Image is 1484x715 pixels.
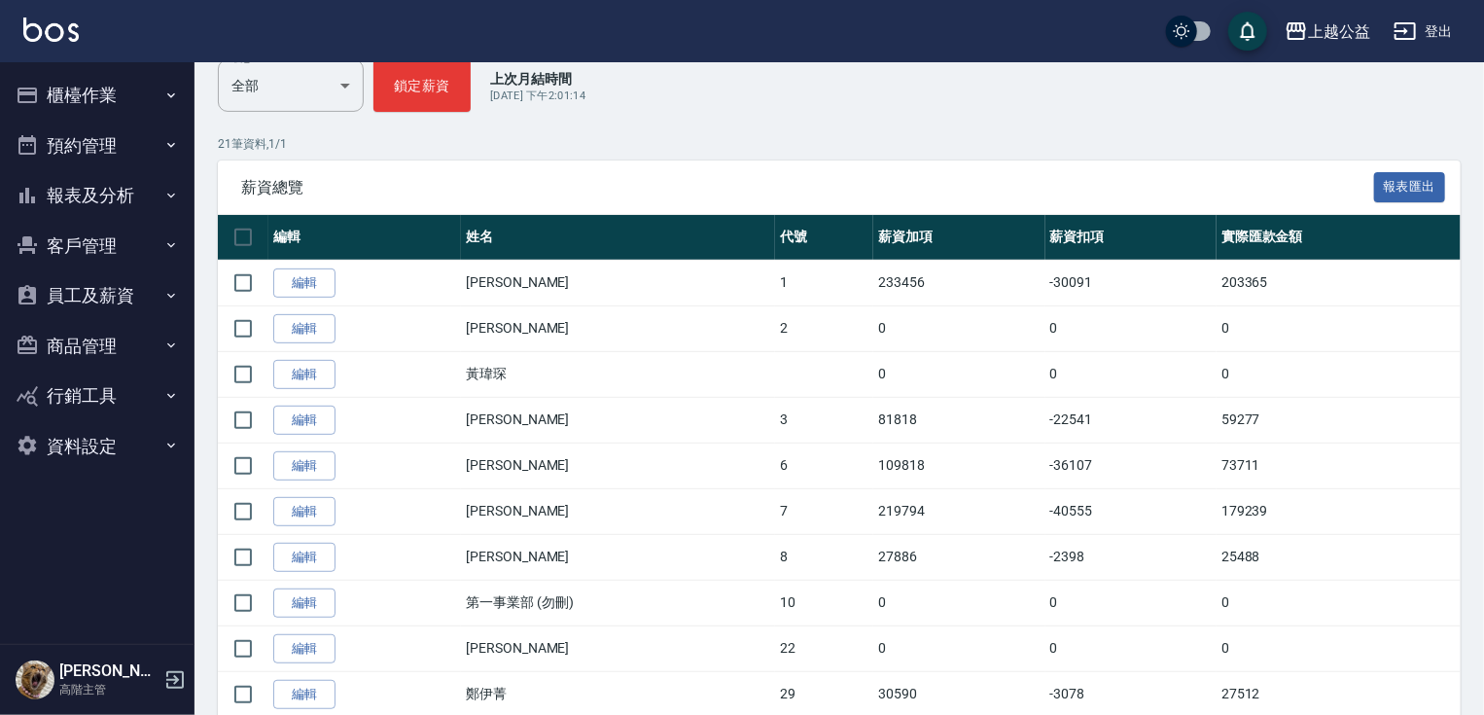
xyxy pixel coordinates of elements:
[1217,305,1461,351] td: 0
[775,626,874,671] td: 22
[1045,626,1217,671] td: 0
[490,89,585,102] span: [DATE] 下午2:01:14
[1217,488,1461,534] td: 179239
[268,215,461,261] th: 編輯
[775,260,874,305] td: 1
[1217,351,1461,397] td: 0
[1277,12,1378,52] button: 上越公益
[873,534,1044,580] td: 27886
[218,59,364,112] div: 全部
[461,260,775,305] td: [PERSON_NAME]
[8,371,187,421] button: 行銷工具
[461,215,775,261] th: 姓名
[775,397,874,443] td: 3
[873,626,1044,671] td: 0
[1045,397,1217,443] td: -22541
[1308,19,1370,44] div: 上越公益
[775,488,874,534] td: 7
[1228,12,1267,51] button: save
[461,580,775,626] td: 第一事業部 (勿刪)
[241,178,1374,197] span: 薪資總覽
[8,421,187,472] button: 資料設定
[775,580,874,626] td: 10
[1045,488,1217,534] td: -40555
[775,215,874,261] th: 代號
[273,451,336,482] a: 編輯
[1217,215,1461,261] th: 實際匯款金額
[273,406,336,436] a: 編輯
[1045,351,1217,397] td: 0
[273,680,336,710] a: 編輯
[1374,177,1446,196] a: 報表匯出
[23,18,79,42] img: Logo
[59,661,159,681] h5: [PERSON_NAME]
[273,634,336,664] a: 編輯
[775,534,874,580] td: 8
[461,397,775,443] td: [PERSON_NAME]
[8,170,187,221] button: 報表及分析
[490,69,585,89] p: 上次月結時間
[273,589,336,619] a: 編輯
[1386,14,1461,50] button: 登出
[273,497,336,527] a: 編輯
[273,314,336,344] a: 編輯
[1045,215,1217,261] th: 薪資扣項
[461,305,775,351] td: [PERSON_NAME]
[16,661,54,699] img: Person
[873,488,1044,534] td: 219794
[8,70,187,121] button: 櫃檯作業
[1217,580,1461,626] td: 0
[873,580,1044,626] td: 0
[8,221,187,271] button: 客戶管理
[8,321,187,372] button: 商品管理
[273,360,336,390] a: 編輯
[873,397,1044,443] td: 81818
[273,268,336,299] a: 編輯
[8,121,187,171] button: 預約管理
[461,351,775,397] td: 黃瑋琛
[1045,443,1217,488] td: -36107
[1045,580,1217,626] td: 0
[1217,397,1461,443] td: 59277
[1217,260,1461,305] td: 203365
[461,626,775,671] td: [PERSON_NAME]
[1217,534,1461,580] td: 25488
[59,681,159,698] p: 高階主管
[873,260,1044,305] td: 233456
[775,305,874,351] td: 2
[1217,443,1461,488] td: 73711
[273,543,336,573] a: 編輯
[873,305,1044,351] td: 0
[1045,260,1217,305] td: -30091
[1374,172,1446,202] button: 報表匯出
[461,488,775,534] td: [PERSON_NAME]
[873,351,1044,397] td: 0
[1217,626,1461,671] td: 0
[775,443,874,488] td: 6
[1045,305,1217,351] td: 0
[373,59,471,112] button: 鎖定薪資
[218,135,1461,153] p: 21 筆資料, 1 / 1
[873,215,1044,261] th: 薪資加項
[1045,534,1217,580] td: -2398
[8,270,187,321] button: 員工及薪資
[461,534,775,580] td: [PERSON_NAME]
[873,443,1044,488] td: 109818
[461,443,775,488] td: [PERSON_NAME]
